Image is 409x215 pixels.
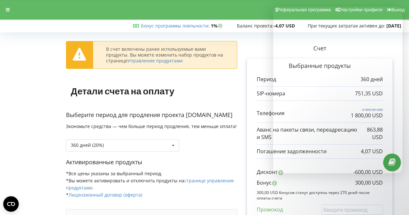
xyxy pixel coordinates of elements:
[257,148,327,155] p: Погашение задолженности
[257,190,383,201] p: 300,00 USD бонусов станут доступны через 270 дней после оплаты счета
[237,44,402,53] p: Счет
[141,23,208,29] a: Бонус программы лояльности
[66,123,237,129] span: Экономьте средства — чем больше период продления, тем меньше оплата!
[66,158,237,167] p: Активированные продукты
[321,205,383,215] input: Введите промокод
[273,6,403,173] iframe: Intercom live chat
[257,110,285,117] p: Телефония
[66,111,237,119] p: Выберите период для продления проекта [DOMAIN_NAME]
[257,90,285,97] p: SIP-номера
[257,179,272,187] p: Бонус
[127,58,183,64] a: Управление продуктами
[355,179,383,187] p: 300,00 USD
[387,178,403,194] iframe: Intercom live chat
[69,192,142,198] a: Лицензионный договор (оферта)
[211,23,224,29] strong: 1%
[66,75,179,106] h1: Детали счета на оплату
[257,76,276,83] p: Период
[66,177,234,191] a: странице управления продуктами.
[106,46,224,64] div: В счет включены ранее используемые вами продукты. Вы можете изменить набор продуктов на странице
[66,170,162,177] span: *Все цены указаны за выбранный период.
[141,23,210,29] span: :
[257,206,283,213] p: Промокод
[71,143,104,147] div: 360 дней (20%)
[66,177,234,191] span: *Вы можете активировать и отключить продукты на
[257,62,383,70] p: Выбранные продукты
[3,196,19,212] button: Open CMP widget
[257,126,359,141] p: Аванс на пакеты связи, переадресацию и SMS
[257,168,278,176] p: Дисконт
[237,23,274,29] span: Баланс проекта:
